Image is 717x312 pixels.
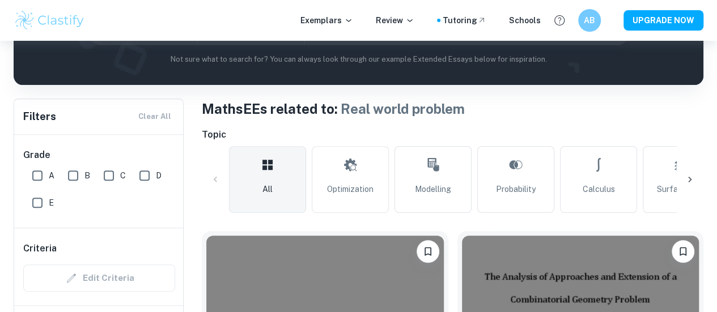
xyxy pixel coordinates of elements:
span: Surface Area [657,183,706,195]
a: Tutoring [443,14,486,27]
span: C [120,169,126,182]
span: Probability [496,183,536,195]
button: Bookmark [417,240,439,263]
div: Criteria filters are unavailable when searching by topic [23,264,175,292]
button: AB [578,9,601,32]
span: All [262,183,273,195]
p: Review [376,14,414,27]
button: Bookmark [672,240,694,263]
span: E [49,196,54,209]
span: Calculus [583,183,615,195]
span: Optimization [327,183,374,195]
h6: Filters [23,109,56,125]
h1: Maths EEs related to: [202,99,703,119]
button: UPGRADE NOW [623,10,703,31]
img: Clastify logo [14,9,86,32]
p: Not sure what to search for? You can always look through our example Extended Essays below for in... [23,54,694,65]
h6: Topic [202,128,703,142]
a: Schools [509,14,541,27]
span: D [156,169,162,182]
h6: Grade [23,148,175,162]
span: Modelling [415,183,451,195]
p: Exemplars [300,14,353,27]
span: Real world problem [341,101,465,117]
button: Help and Feedback [550,11,569,30]
h6: AB [583,14,596,27]
span: A [49,169,54,182]
h6: Criteria [23,242,57,255]
span: B [84,169,90,182]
